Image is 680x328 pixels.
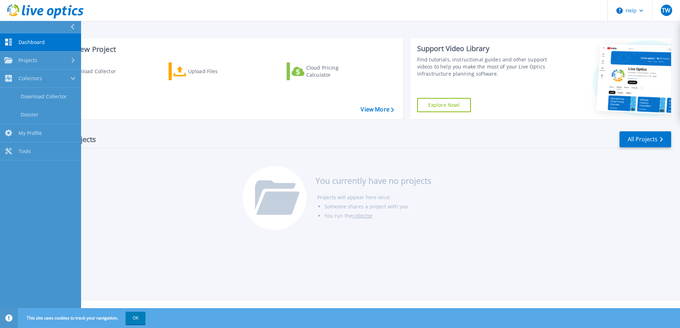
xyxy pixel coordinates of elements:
button: OK [126,312,145,324]
li: Someone shares a project with you [324,202,431,211]
a: Explore Now! [417,98,471,112]
div: Find tutorials, instructional guides and other support videos to help you make the most of your L... [417,56,550,77]
h3: You currently have no projects [315,177,431,185]
span: Dashboard [18,39,45,45]
div: Cloud Pricing Calculator [306,64,363,78]
div: Download Collector [69,64,126,78]
li: Projects will appear here once: [317,193,431,202]
div: Upload Files [188,64,245,78]
a: collector [352,212,373,219]
span: TW [662,7,670,13]
a: View More [361,106,394,113]
div: Support Video Library [417,44,550,53]
span: Projects [18,57,37,64]
span: My Profile [18,130,42,136]
li: You run the [324,211,431,220]
a: Cloud Pricing Calculator [287,62,366,80]
span: Tools [18,148,31,154]
a: Upload Files [169,62,248,80]
a: All Projects [620,131,671,147]
span: Collectors [18,75,42,82]
h3: Start a New Project [51,45,394,53]
span: This site uses cookies to track your navigation. [20,312,145,324]
a: Download Collector [51,62,130,80]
